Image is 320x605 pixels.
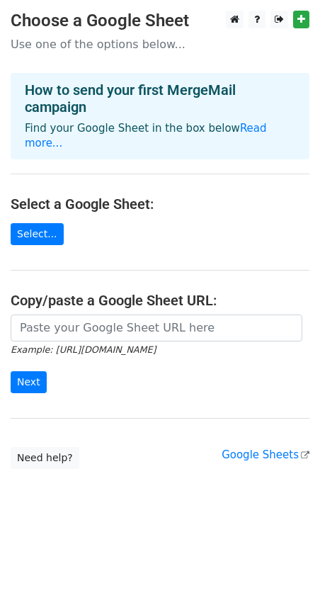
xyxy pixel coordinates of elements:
p: Find your Google Sheet in the box below [25,121,295,151]
a: Read more... [25,122,267,149]
p: Use one of the options below... [11,37,309,52]
h4: How to send your first MergeMail campaign [25,81,295,115]
a: Need help? [11,447,79,469]
h3: Choose a Google Sheet [11,11,309,31]
a: Select... [11,223,64,245]
a: Google Sheets [222,448,309,461]
h4: Select a Google Sheet: [11,196,309,213]
small: Example: [URL][DOMAIN_NAME] [11,344,156,355]
input: Next [11,371,47,393]
h4: Copy/paste a Google Sheet URL: [11,292,309,309]
input: Paste your Google Sheet URL here [11,315,302,341]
